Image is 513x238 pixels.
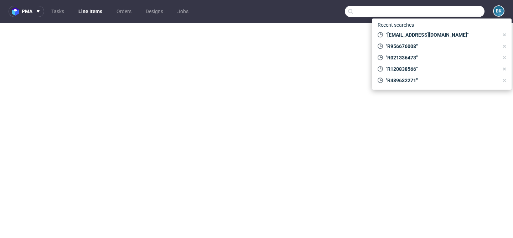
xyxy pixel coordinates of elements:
[383,31,499,38] span: "[EMAIL_ADDRESS][DOMAIN_NAME]"
[383,77,499,84] span: "R489632271"
[383,43,499,50] span: "R956676008"
[173,6,193,17] a: Jobs
[12,7,22,16] img: logo
[383,54,499,61] span: "R021336473"
[375,19,417,31] span: Recent searches
[494,6,504,16] figcaption: BK
[383,65,499,73] span: "R120838566"
[112,6,136,17] a: Orders
[47,6,68,17] a: Tasks
[22,9,32,14] span: pma
[74,6,107,17] a: Line Items
[9,6,44,17] button: pma
[141,6,167,17] a: Designs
